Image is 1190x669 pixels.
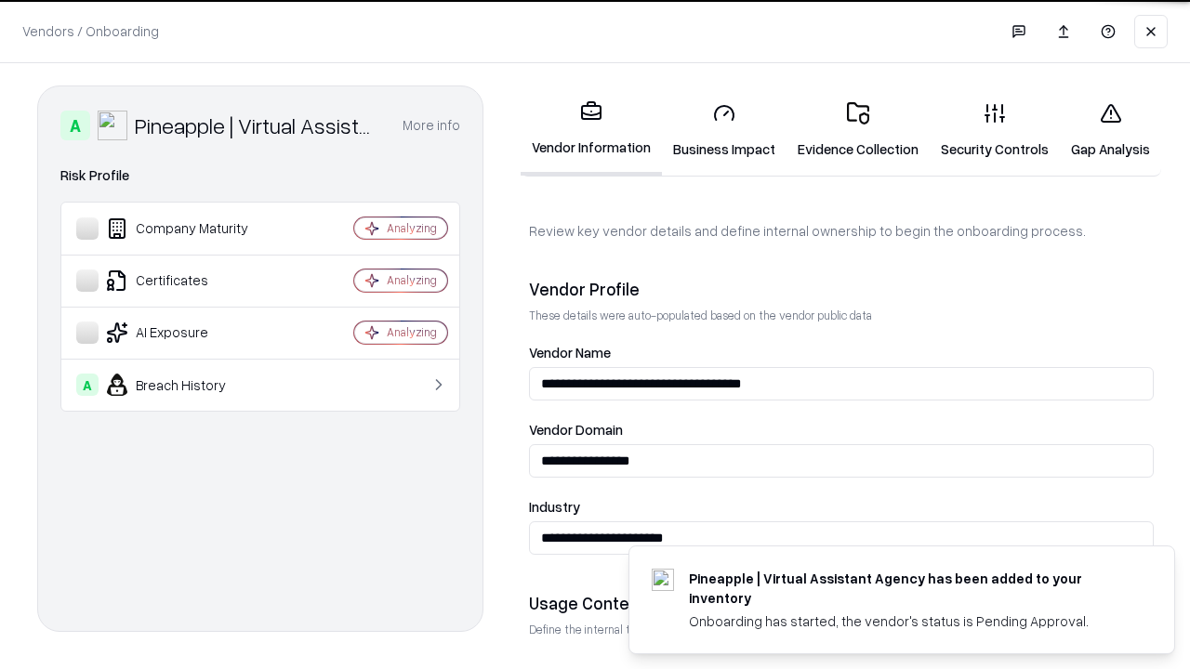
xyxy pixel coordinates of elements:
[787,87,930,174] a: Evidence Collection
[529,622,1154,637] p: Define the internal team and reason for using this vendor. This helps assess business relevance a...
[521,85,662,176] a: Vendor Information
[689,569,1130,608] div: Pineapple | Virtual Assistant Agency has been added to your inventory
[387,220,437,236] div: Analyzing
[135,111,380,140] div: Pineapple | Virtual Assistant Agency
[930,87,1060,174] a: Security Controls
[387,272,437,288] div: Analyzing
[403,109,460,142] button: More info
[98,111,127,140] img: Pineapple | Virtual Assistant Agency
[652,569,674,591] img: trypineapple.com
[529,346,1154,360] label: Vendor Name
[60,111,90,140] div: A
[22,21,159,41] p: Vendors / Onboarding
[529,308,1154,323] p: These details were auto-populated based on the vendor public data
[529,221,1154,241] p: Review key vendor details and define internal ownership to begin the onboarding process.
[76,217,298,240] div: Company Maturity
[529,278,1154,300] div: Vendor Profile
[529,592,1154,614] div: Usage Context
[76,269,298,292] div: Certificates
[662,87,787,174] a: Business Impact
[1060,87,1161,174] a: Gap Analysis
[387,324,437,340] div: Analyzing
[60,164,460,187] div: Risk Profile
[76,321,298,344] div: AI Exposure
[76,374,298,396] div: Breach History
[529,500,1154,514] label: Industry
[689,611,1130,631] div: Onboarding has started, the vendor's status is Pending Approval.
[529,423,1154,437] label: Vendor Domain
[76,374,99,396] div: A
